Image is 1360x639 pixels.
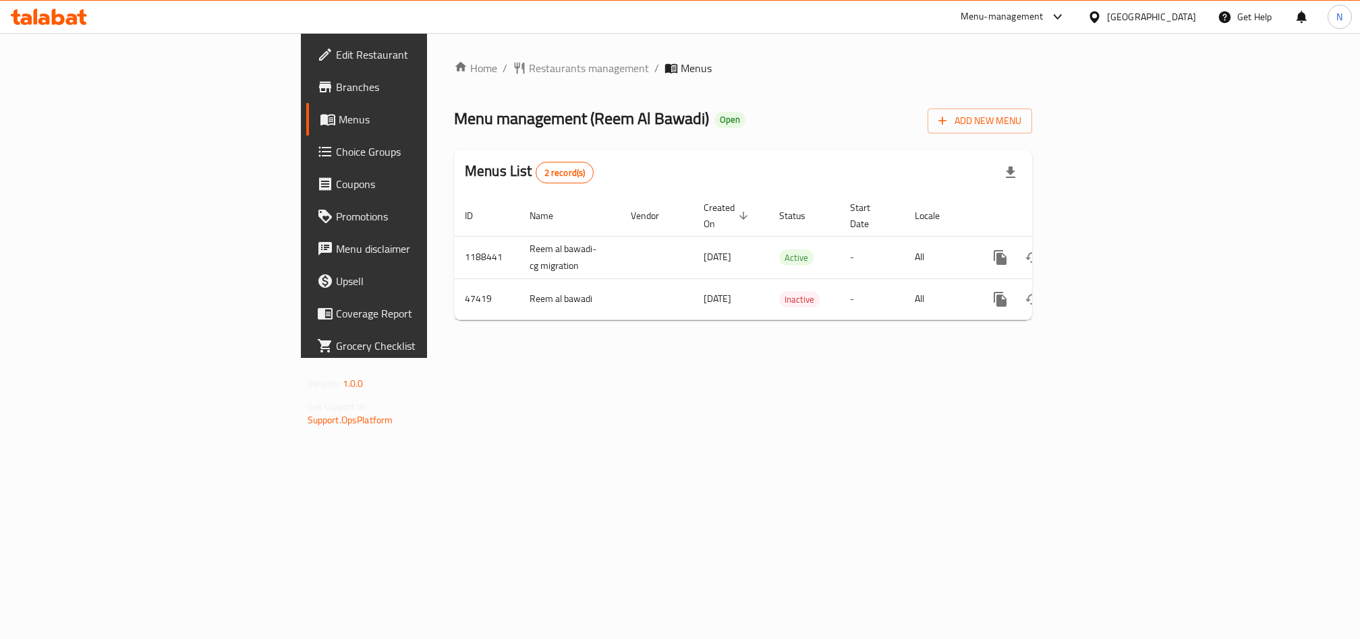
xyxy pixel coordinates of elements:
[714,114,745,125] span: Open
[839,278,904,319] td: -
[984,283,1017,315] button: more
[519,278,620,319] td: Reem al bawadi
[308,411,393,429] a: Support.OpsPlatform
[904,236,973,278] td: All
[530,208,571,224] span: Name
[336,208,517,224] span: Promotions
[938,113,1021,129] span: Add New Menu
[928,109,1032,133] button: Add New Menu
[704,290,731,307] span: [DATE]
[343,375,364,392] span: 1.0.0
[1017,241,1049,274] button: Change Status
[465,208,490,224] span: ID
[704,248,731,266] span: [DATE]
[631,208,677,224] span: Vendor
[306,168,528,200] a: Coupons
[779,291,820,307] div: Inactive
[306,233,528,265] a: Menu disclaimer
[850,200,888,232] span: Start Date
[519,236,620,278] td: Reem al bawadi-cg migration
[779,250,814,266] span: Active
[336,47,517,63] span: Edit Restaurant
[704,200,752,232] span: Created On
[513,60,649,76] a: Restaurants management
[1107,9,1196,24] div: [GEOGRAPHIC_DATA]
[454,60,1032,76] nav: breadcrumb
[904,278,973,319] td: All
[306,71,528,103] a: Branches
[779,292,820,307] span: Inactive
[336,338,517,354] span: Grocery Checklist
[336,144,517,160] span: Choice Groups
[536,162,594,183] div: Total records count
[1017,283,1049,315] button: Change Status
[454,103,709,133] span: Menu management ( Reem Al Bawadi )
[336,176,517,192] span: Coupons
[714,112,745,128] div: Open
[308,375,341,392] span: Version:
[915,208,957,224] span: Locale
[1336,9,1342,24] span: N
[306,200,528,233] a: Promotions
[984,241,1017,274] button: more
[336,273,517,289] span: Upsell
[839,236,904,278] td: -
[654,60,659,76] li: /
[454,195,1125,320] table: enhanced table
[306,265,528,297] a: Upsell
[306,103,528,135] a: Menus
[306,330,528,362] a: Grocery Checklist
[308,398,370,415] span: Get support on:
[779,208,823,224] span: Status
[306,38,528,71] a: Edit Restaurant
[336,79,517,95] span: Branches
[336,305,517,322] span: Coverage Report
[339,111,517,127] span: Menus
[529,60,649,76] span: Restaurants management
[336,241,517,257] span: Menu disclaimer
[536,166,594,179] span: 2 record(s)
[994,156,1027,189] div: Export file
[973,195,1125,237] th: Actions
[306,135,528,168] a: Choice Groups
[465,161,594,183] h2: Menus List
[306,297,528,330] a: Coverage Report
[961,9,1044,25] div: Menu-management
[681,60,712,76] span: Menus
